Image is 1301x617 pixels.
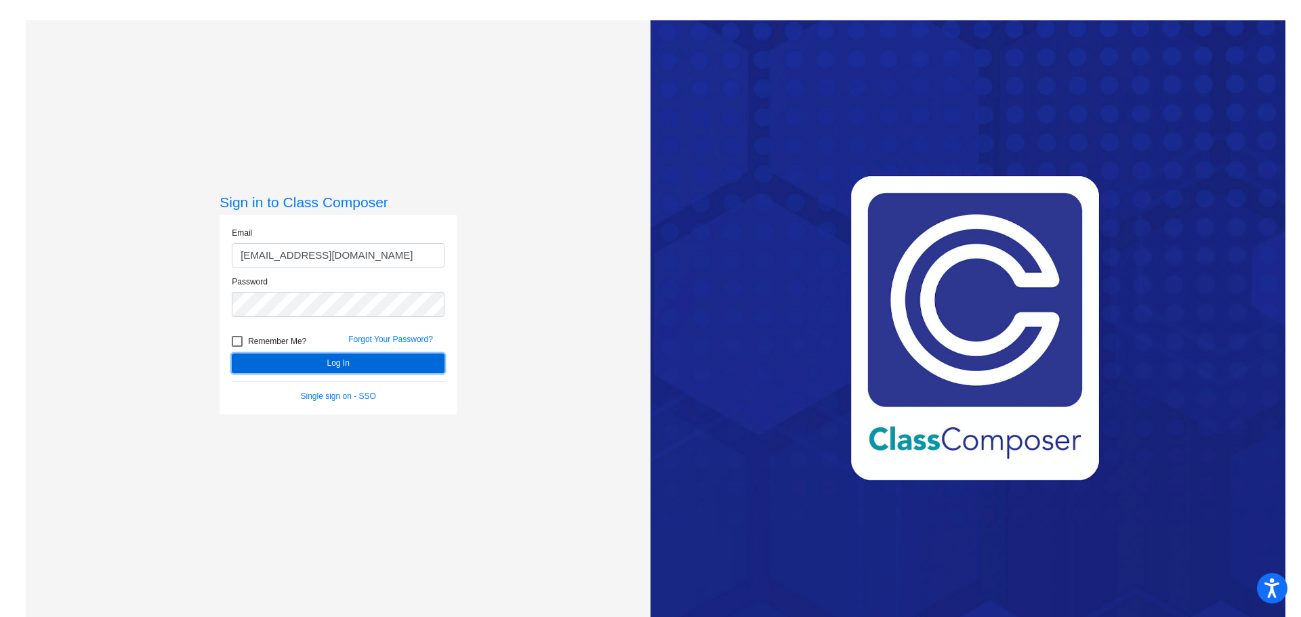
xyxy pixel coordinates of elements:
[301,391,376,401] a: Single sign on - SSO
[248,333,306,349] span: Remember Me?
[232,227,252,239] label: Email
[232,276,268,288] label: Password
[232,354,445,373] button: Log In
[348,335,433,344] a: Forgot Your Password?
[220,194,457,211] h3: Sign in to Class Composer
